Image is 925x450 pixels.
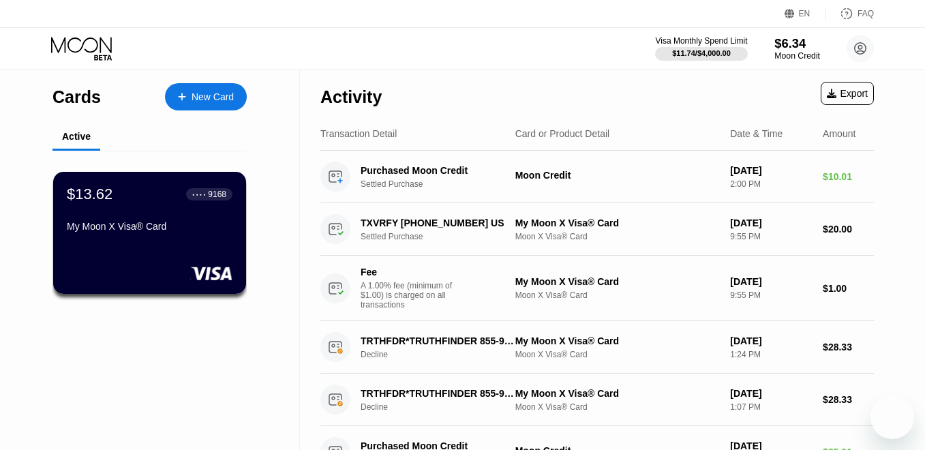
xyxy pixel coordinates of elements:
div: [DATE] [730,335,812,346]
div: My Moon X Visa® Card [67,221,232,232]
div: FeeA 1.00% fee (minimum of $1.00) is charged on all transactionsMy Moon X Visa® CardMoon X Visa® ... [320,256,874,321]
div: Fee [361,267,456,277]
div: $20.00 [823,224,874,235]
div: FAQ [858,9,874,18]
div: Activity [320,87,382,107]
div: [DATE] [730,165,812,176]
div: 9:55 PM [730,232,812,241]
div: Active [62,131,91,142]
div: TRTHFDR*TRUTHFINDER 855-9213711 US [361,388,515,399]
div: My Moon X Visa® Card [515,217,720,228]
div: Visa Monthly Spend Limit [655,36,747,46]
div: EN [799,9,810,18]
div: Export [827,88,868,99]
div: 1:07 PM [730,402,812,412]
div: New Card [165,83,247,110]
div: 9:55 PM [730,290,812,300]
div: $28.33 [823,342,874,352]
div: [DATE] [730,388,812,399]
div: $6.34 [774,36,820,50]
div: $10.01 [823,171,874,182]
div: $11.74 / $4,000.00 [672,49,731,57]
div: Moon X Visa® Card [515,402,720,412]
div: Moon Credit [515,170,720,181]
div: EN [785,7,826,20]
div: Settled Purchase [361,179,526,189]
div: Amount [823,128,855,139]
div: Purchased Moon CreditSettled PurchaseMoon Credit[DATE]2:00 PM$10.01 [320,151,874,203]
div: My Moon X Visa® Card [515,335,720,346]
div: Cards [52,87,101,107]
div: Decline [361,350,526,359]
div: Card or Product Detail [515,128,610,139]
div: TXVRFY [PHONE_NUMBER] USSettled PurchaseMy Moon X Visa® CardMoon X Visa® Card[DATE]9:55 PM$20.00 [320,203,874,256]
div: Transaction Detail [320,128,397,139]
div: $28.33 [823,394,874,405]
div: TXVRFY [PHONE_NUMBER] US [361,217,515,228]
div: My Moon X Visa® Card [515,276,720,287]
div: Export [821,82,874,105]
div: Moon X Visa® Card [515,350,720,359]
div: TRTHFDR*TRUTHFINDER 855-9213711 USDeclineMy Moon X Visa® CardMoon X Visa® Card[DATE]1:07 PM$28.33 [320,374,874,426]
div: ● ● ● ● [192,192,206,196]
div: Moon X Visa® Card [515,290,720,300]
iframe: Button to launch messaging window [870,395,914,439]
div: My Moon X Visa® Card [515,388,720,399]
div: 9168 [208,190,226,199]
div: TRTHFDR*TRUTHFINDER 855-9213711 US [361,335,515,346]
div: Date & Time [730,128,783,139]
div: [DATE] [730,276,812,287]
div: Settled Purchase [361,232,526,241]
div: FAQ [826,7,874,20]
div: Moon X Visa® Card [515,232,720,241]
div: Decline [361,402,526,412]
div: [DATE] [730,217,812,228]
div: 2:00 PM [730,179,812,189]
div: 1:24 PM [730,350,812,359]
div: Visa Monthly Spend Limit$11.74/$4,000.00 [655,36,747,61]
div: $1.00 [823,283,874,294]
div: $13.62● ● ● ●9168My Moon X Visa® Card [53,172,246,294]
div: Moon Credit [774,51,820,61]
div: $13.62 [67,185,112,203]
div: A 1.00% fee (minimum of $1.00) is charged on all transactions [361,281,463,310]
div: TRTHFDR*TRUTHFINDER 855-9213711 USDeclineMy Moon X Visa® CardMoon X Visa® Card[DATE]1:24 PM$28.33 [320,321,874,374]
div: New Card [192,91,234,103]
div: Purchased Moon Credit [361,165,515,176]
div: $6.34Moon Credit [774,36,820,61]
